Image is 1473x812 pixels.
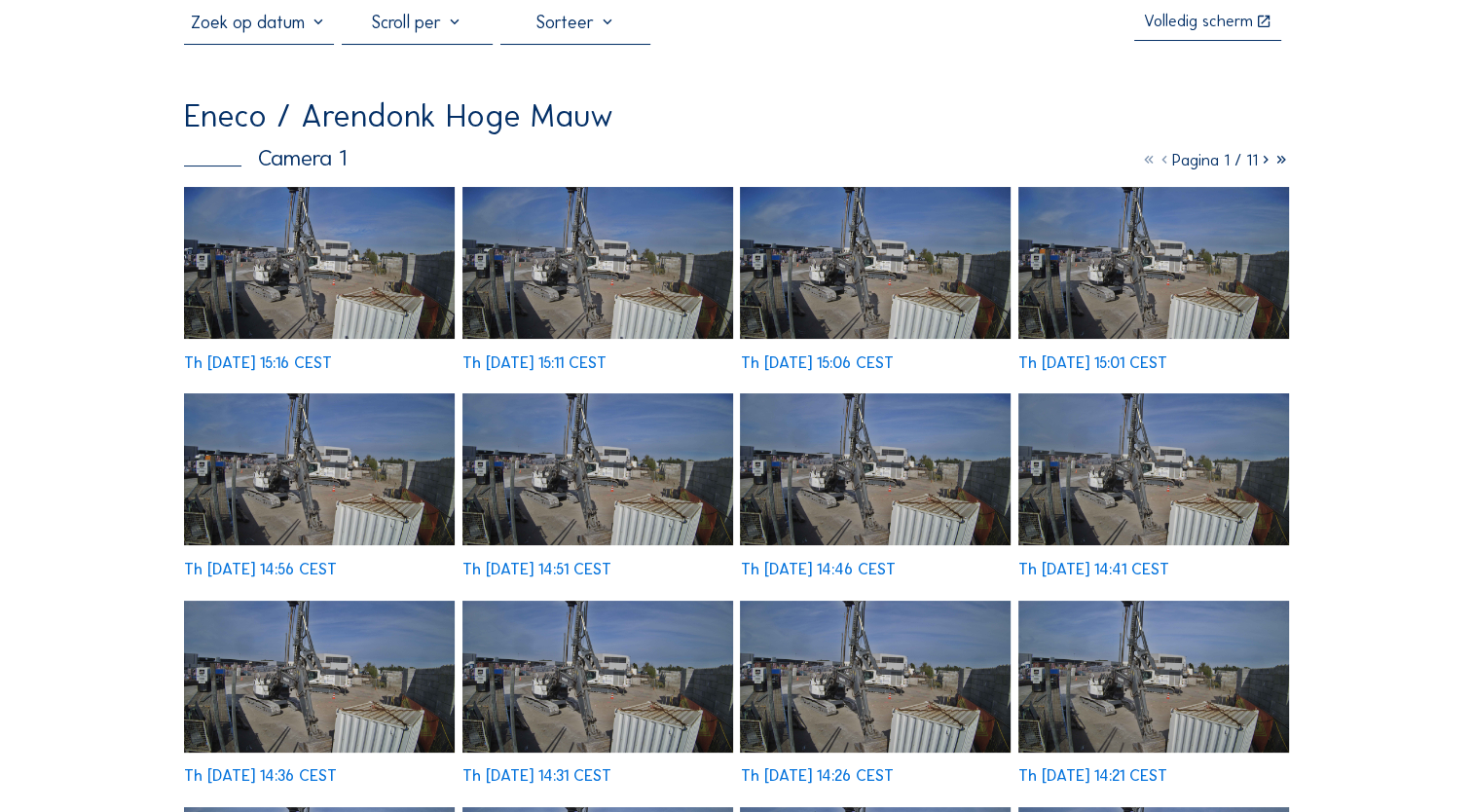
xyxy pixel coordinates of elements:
div: Th [DATE] 14:26 CEST [740,768,893,784]
div: Th [DATE] 14:41 CEST [1018,562,1169,577]
div: Th [DATE] 14:21 CEST [1018,768,1167,784]
div: Th [DATE] 15:01 CEST [1018,355,1167,371]
img: image_53561078 [1018,187,1289,339]
img: image_53560790 [462,393,733,545]
img: image_53561349 [462,187,733,339]
span: Pagina 1 / 11 [1172,151,1258,169]
img: image_53561491 [184,187,455,339]
div: Th [DATE] 14:36 CEST [184,768,337,784]
img: image_53561210 [740,187,1011,339]
img: image_53560379 [184,601,455,753]
div: Th [DATE] 14:31 CEST [462,768,611,784]
div: Camera 1 [184,147,347,169]
div: Th [DATE] 15:16 CEST [184,355,332,371]
img: image_53560238 [462,601,733,753]
img: image_53560923 [184,393,455,545]
div: Th [DATE] 15:11 CEST [462,355,607,371]
img: image_53560655 [740,393,1011,545]
img: image_53560520 [1018,393,1289,545]
div: Volledig scherm [1144,14,1253,30]
div: Th [DATE] 14:46 CEST [740,562,895,577]
img: image_53560090 [740,601,1011,753]
div: Th [DATE] 14:56 CEST [184,562,337,577]
div: Th [DATE] 14:51 CEST [462,562,611,577]
div: Th [DATE] 15:06 CEST [740,355,893,371]
img: image_53559958 [1018,601,1289,753]
input: Zoek op datum 󰅀 [184,12,334,33]
div: Eneco / Arendonk Hoge Mauw [184,100,613,132]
